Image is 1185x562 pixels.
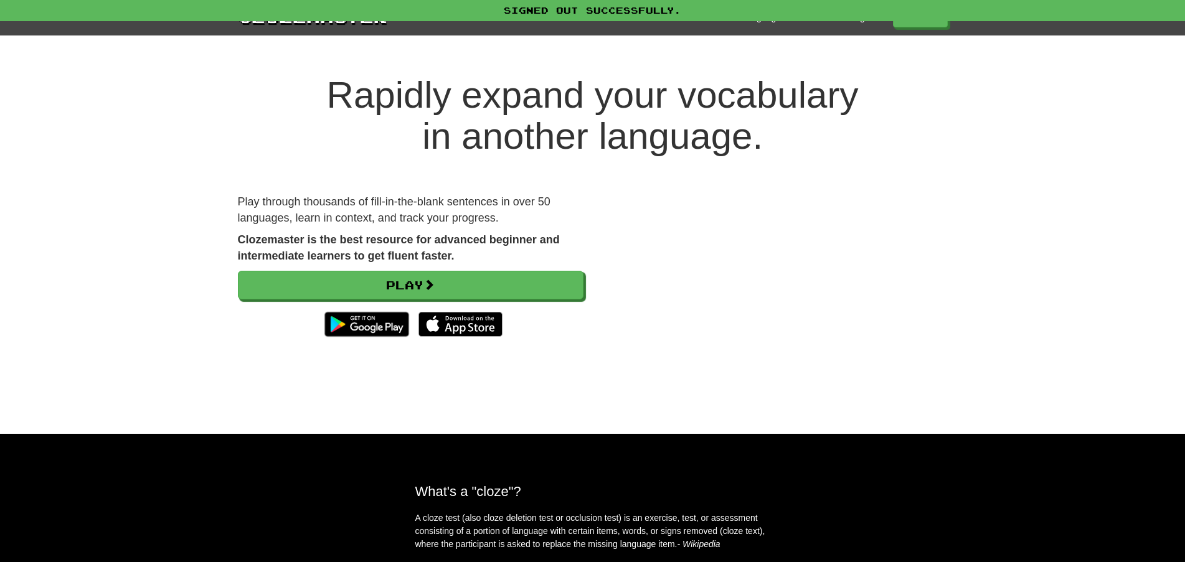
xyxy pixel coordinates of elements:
[418,312,503,337] img: Download_on_the_App_Store_Badge_US-UK_135x40-25178aeef6eb6b83b96f5f2d004eda3bffbb37122de64afbaef7...
[318,306,415,343] img: Get it on Google Play
[238,233,560,262] strong: Clozemaster is the best resource for advanced beginner and intermediate learners to get fluent fa...
[238,271,583,299] a: Play
[238,194,583,226] p: Play through thousands of fill-in-the-blank sentences in over 50 languages, learn in context, and...
[415,512,770,551] p: A cloze test (also cloze deletion test or occlusion test) is an exercise, test, or assessment con...
[415,484,770,499] h2: What's a "cloze"?
[677,539,720,549] em: - Wikipedia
